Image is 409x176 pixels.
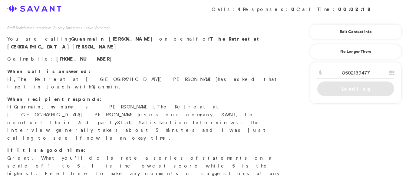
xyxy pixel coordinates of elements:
span: [PERSON_NAME] [109,35,156,42]
strong: 00:02:18 [338,6,371,12]
p: Hi , my name is [PERSON_NAME]. uses our company, SAVANT, to conduct their 3rd party s. The interv... [7,95,287,142]
span: Quanmain [71,35,106,42]
strong: When recipient responds: [7,96,102,102]
strong: The Retreat at [GEOGRAPHIC_DATA][PERSON_NAME] [7,35,259,50]
span: The Retreat at [GEOGRAPHIC_DATA][PERSON_NAME] [18,76,218,82]
span: mobile [23,56,51,62]
span: Staff Satisfaction Interview [117,119,236,125]
a: Loading [317,81,394,96]
p: Hi, has asked that I get in touch with . [7,68,287,91]
span: Quanmain [91,84,119,90]
span: Staff Satisfaction Interview - Survey Attempt: 1 - Leave Voicemail [7,25,110,30]
a: No Longer There [310,44,402,59]
p: You are calling on behalf of [7,35,287,51]
strong: 4 [238,6,243,12]
span: Quanmain [14,104,41,110]
span: The Retreat at [GEOGRAPHIC_DATA][PERSON_NAME] [7,104,221,118]
strong: 0 [291,6,296,12]
strong: If it is a good time: [7,147,85,153]
p: Call : [7,55,287,63]
strong: When call is answered: [7,68,91,75]
span: [PHONE_NUMBER] [56,55,115,62]
a: Edit Contact Info [317,27,394,37]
